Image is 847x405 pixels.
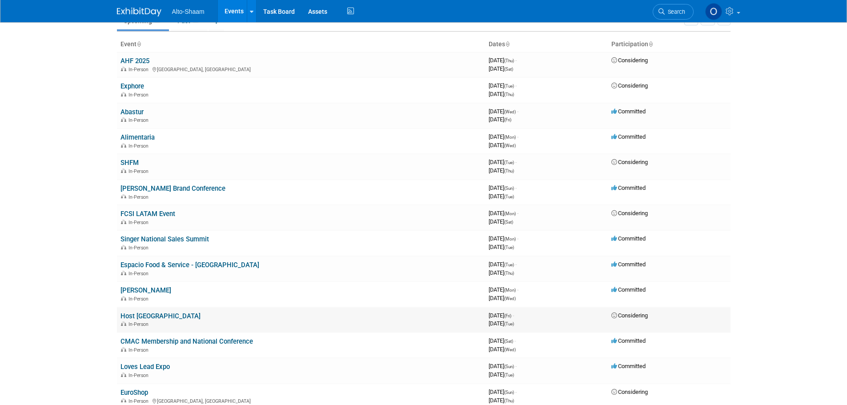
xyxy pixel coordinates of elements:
[128,194,151,200] span: In-Person
[611,82,648,89] span: Considering
[128,347,151,353] span: In-Person
[128,296,151,302] span: In-Person
[504,373,514,377] span: (Tue)
[504,390,514,395] span: (Sun)
[489,337,516,344] span: [DATE]
[489,184,517,191] span: [DATE]
[665,8,685,15] span: Search
[515,363,517,369] span: -
[172,8,205,15] span: Alto-Shaam
[504,339,513,344] span: (Sat)
[489,142,516,148] span: [DATE]
[121,398,126,403] img: In-Person Event
[489,82,517,89] span: [DATE]
[120,65,482,72] div: [GEOGRAPHIC_DATA], [GEOGRAPHIC_DATA]
[611,57,648,64] span: Considering
[120,363,170,371] a: Loves Lead Expo
[489,91,514,97] span: [DATE]
[489,218,513,225] span: [DATE]
[489,159,517,165] span: [DATE]
[504,168,514,173] span: (Thu)
[504,109,516,114] span: (Wed)
[120,57,149,65] a: AHF 2025
[128,117,151,123] span: In-Person
[611,312,648,319] span: Considering
[128,168,151,174] span: In-Person
[517,235,518,242] span: -
[517,108,518,115] span: -
[611,184,646,191] span: Committed
[128,92,151,98] span: In-Person
[489,65,513,72] span: [DATE]
[489,363,517,369] span: [DATE]
[489,108,518,115] span: [DATE]
[489,167,514,174] span: [DATE]
[504,143,516,148] span: (Wed)
[513,312,514,319] span: -
[120,133,155,141] a: Alimentaria
[504,194,514,199] span: (Tue)
[504,398,514,403] span: (Thu)
[121,220,126,224] img: In-Person Event
[608,37,731,52] th: Participation
[128,373,151,378] span: In-Person
[489,389,517,395] span: [DATE]
[121,296,126,301] img: In-Person Event
[489,397,514,404] span: [DATE]
[128,245,151,251] span: In-Person
[504,117,511,122] span: (Fri)
[121,67,126,71] img: In-Person Event
[504,288,516,293] span: (Mon)
[517,133,518,140] span: -
[120,159,139,167] a: SHFM
[504,92,514,97] span: (Thu)
[504,347,516,352] span: (Wed)
[128,398,151,404] span: In-Person
[489,193,514,200] span: [DATE]
[504,160,514,165] span: (Tue)
[120,337,253,345] a: CMAC Membership and National Conference
[515,57,517,64] span: -
[515,184,517,191] span: -
[489,235,518,242] span: [DATE]
[128,220,151,225] span: In-Person
[515,389,517,395] span: -
[120,261,259,269] a: Espacio Food & Service - [GEOGRAPHIC_DATA]
[121,347,126,352] img: In-Person Event
[611,337,646,344] span: Committed
[504,67,513,72] span: (Sat)
[611,133,646,140] span: Committed
[515,159,517,165] span: -
[121,321,126,326] img: In-Person Event
[489,371,514,378] span: [DATE]
[504,84,514,88] span: (Tue)
[120,389,148,397] a: EuroShop
[128,143,151,149] span: In-Person
[128,321,151,327] span: In-Person
[489,261,517,268] span: [DATE]
[504,364,514,369] span: (Sun)
[489,244,514,250] span: [DATE]
[504,262,514,267] span: (Tue)
[515,82,517,89] span: -
[517,210,518,217] span: -
[128,271,151,277] span: In-Person
[611,363,646,369] span: Committed
[611,210,648,217] span: Considering
[489,269,514,276] span: [DATE]
[504,186,514,191] span: (Sun)
[121,92,126,96] img: In-Person Event
[514,337,516,344] span: -
[705,3,722,20] img: Olivia Strasser
[489,116,511,123] span: [DATE]
[611,389,648,395] span: Considering
[120,286,171,294] a: [PERSON_NAME]
[504,220,513,225] span: (Sat)
[504,211,516,216] span: (Mon)
[611,159,648,165] span: Considering
[117,37,485,52] th: Event
[504,271,514,276] span: (Thu)
[504,296,516,301] span: (Wed)
[121,117,126,122] img: In-Person Event
[120,82,144,90] a: Exphore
